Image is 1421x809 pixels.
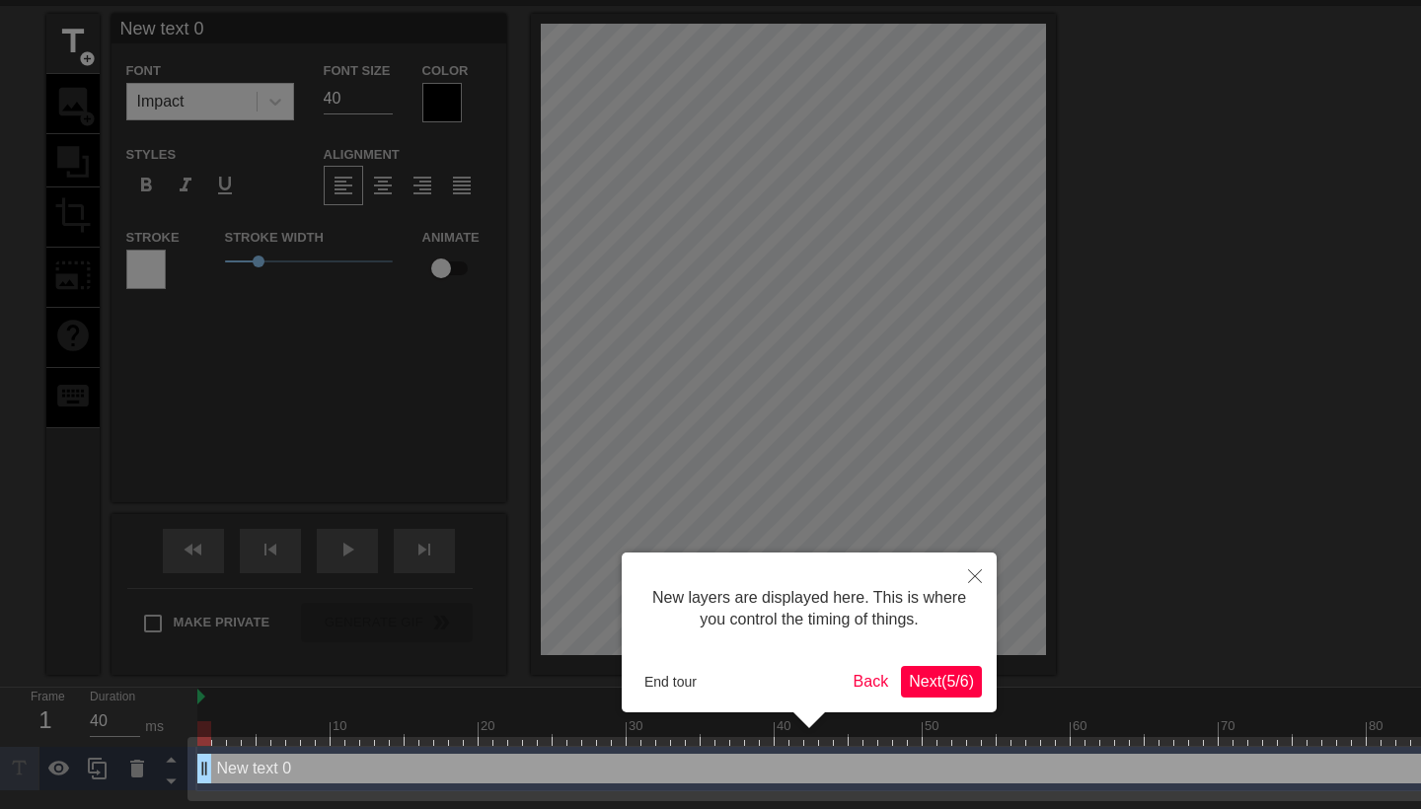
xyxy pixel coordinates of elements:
span: Next ( 5 / 6 ) [909,673,974,690]
button: Close [953,552,997,598]
button: Back [846,666,897,698]
button: End tour [636,667,705,697]
button: Next [901,666,982,698]
div: New layers are displayed here. This is where you control the timing of things. [636,567,982,651]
